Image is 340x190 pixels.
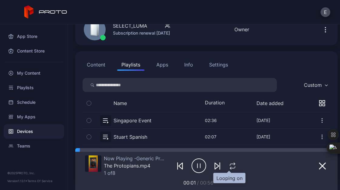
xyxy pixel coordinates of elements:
a: App Store [4,29,64,44]
button: Name [114,100,127,106]
div: Custom [304,82,322,88]
div: The Protopians.mp4 [104,163,166,169]
span: 00:56 [200,180,213,186]
div: Subscription renewal [DATE] [113,29,170,37]
div: © 2025 PROTO, Inc. [7,171,60,175]
button: Info [180,59,197,71]
a: Terms Of Service [27,179,53,183]
button: Content [83,59,110,71]
span: 00:01 [183,180,196,186]
span: Generic Proto Content [134,155,188,161]
button: Date added [257,100,284,106]
div: Now Playing [104,155,166,161]
button: Playlists [117,59,144,71]
a: My Apps [4,110,64,124]
a: Devices [4,124,64,139]
div: Looping on [216,175,243,182]
button: Custom [301,78,330,92]
a: Playlists [4,80,64,95]
span: Version 1.13.1 • [7,179,27,183]
button: Apps [152,59,172,71]
div: Duration [205,100,229,107]
div: 1 of 8 [104,170,166,176]
button: E [321,7,330,17]
div: Info [184,61,193,68]
a: Content Store [4,44,64,58]
a: Schedule [4,95,64,110]
button: Settings [205,59,232,71]
a: My Content [4,66,64,80]
div: SELECT_LUMA [113,22,147,29]
div: Owner [234,26,249,33]
span: / [197,180,199,186]
div: Settings [209,61,228,68]
a: Teams [4,139,64,153]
